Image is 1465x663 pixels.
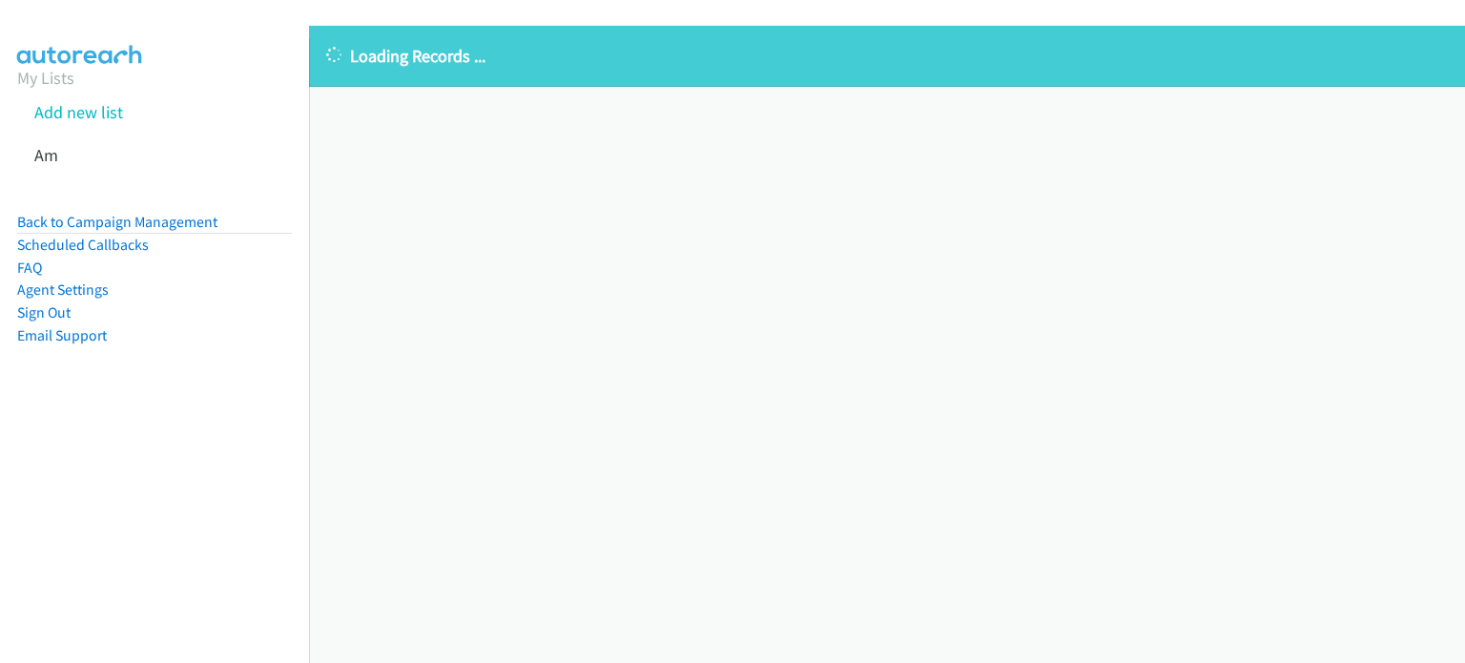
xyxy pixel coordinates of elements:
[17,213,217,231] a: Back to Campaign Management
[17,67,74,89] a: My Lists
[34,144,58,166] a: Am
[17,303,71,321] a: Sign Out
[17,326,107,344] a: Email Support
[17,236,149,254] a: Scheduled Callbacks
[17,259,42,277] a: FAQ
[326,43,1448,69] p: Loading Records ...
[17,280,109,299] a: Agent Settings
[34,101,123,123] a: Add new list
